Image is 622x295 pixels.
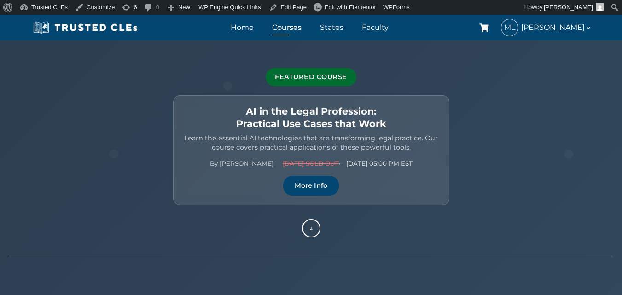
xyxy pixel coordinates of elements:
[360,21,391,34] a: Faculty
[283,176,339,196] a: More Info
[30,21,140,35] img: Trusted CLEs
[228,21,256,34] a: Home
[325,4,376,11] span: Edit with Elementor
[544,4,593,11] span: [PERSON_NAME]
[266,68,356,86] div: Featured Course
[309,218,314,230] span: ↓
[501,19,518,36] span: ML
[183,105,440,130] h2: AI in the Legal Profession: Practical Use Cases that Work
[521,22,592,34] span: [PERSON_NAME]
[283,160,339,167] span: [DATE] SOLD OUT
[183,133,440,152] p: Learn the essential AI technologies that are transforming legal practice. Our course covers pract...
[283,159,413,169] span: • [DATE] 05:00 PM EST
[270,21,304,34] a: Courses
[318,21,346,34] a: States
[210,160,273,167] a: By [PERSON_NAME]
